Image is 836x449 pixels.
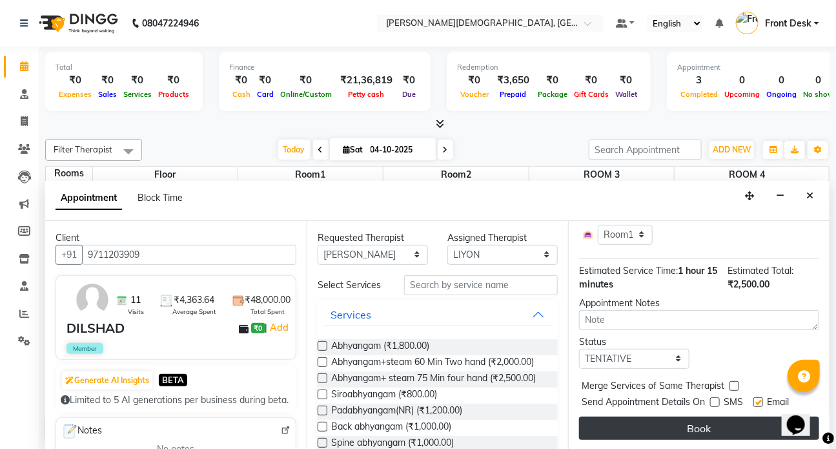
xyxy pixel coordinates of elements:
[579,297,819,310] div: Appointment Notes
[579,265,678,277] span: Estimated Service Time:
[93,167,238,183] span: Floor
[120,73,155,88] div: ₹0
[457,73,492,88] div: ₹0
[172,307,216,317] span: Average Spent
[331,404,462,420] span: Padabhyangam(NR) (₹1,200.00)
[238,167,383,183] span: Room1
[457,90,492,99] span: Voucher
[497,90,530,99] span: Prepaid
[763,73,800,88] div: 0
[82,245,296,265] input: Search by Name/Mobile/Email/Code
[535,90,571,99] span: Package
[229,73,254,88] div: ₹0
[56,73,95,88] div: ₹0
[254,73,277,88] div: ₹0
[579,335,689,349] div: Status
[571,73,612,88] div: ₹0
[120,90,155,99] span: Services
[251,323,265,333] span: ₹0
[61,423,102,440] span: Notes
[736,12,759,34] img: Front Desk
[229,62,420,73] div: Finance
[131,293,141,307] span: 11
[254,90,277,99] span: Card
[728,278,770,290] span: ₹2,500.00
[138,192,183,204] span: Block Time
[250,307,285,317] span: Total Spent
[323,303,553,326] button: Services
[535,73,571,88] div: ₹0
[579,265,717,290] span: 1 hour 15 minutes
[677,90,721,99] span: Completed
[335,73,398,88] div: ₹21,36,819
[56,245,83,265] button: +91
[56,62,192,73] div: Total
[571,90,612,99] span: Gift Cards
[46,167,92,180] div: Rooms
[399,90,419,99] span: Due
[728,265,793,277] span: Estimated Total:
[331,371,536,388] span: Abhyangam+ steam 75 Min four hand (₹2,500.00)
[612,73,640,88] div: ₹0
[404,275,558,295] input: Search by service name
[331,420,451,436] span: Back abhyangam (₹1,000.00)
[800,186,819,206] button: Close
[331,388,437,404] span: Siroabhyangam (₹800.00)
[268,320,291,335] a: Add
[612,90,640,99] span: Wallet
[331,339,429,355] span: Abhyangam (₹1,800.00)
[33,5,121,41] img: logo
[398,73,420,88] div: ₹0
[782,397,823,436] iframe: chat widget
[340,145,367,154] span: Sat
[582,379,724,395] span: Merge Services of Same Therapist
[721,90,763,99] span: Upcoming
[763,90,800,99] span: Ongoing
[345,90,388,99] span: Petty cash
[56,231,296,245] div: Client
[66,318,125,338] div: DILSHAD
[174,293,215,307] span: ₹4,363.64
[331,307,371,322] div: Services
[318,231,428,245] div: Requested Therapist
[724,395,743,412] span: SMS
[579,417,819,440] button: Book
[582,395,705,412] span: Send Appointment Details On
[492,73,535,88] div: ₹3,650
[675,167,820,183] span: ROOM 4
[331,355,534,371] span: Abhyangam+steam 60 Min Two hand (₹2,000.00)
[677,73,721,88] div: 3
[277,90,335,99] span: Online/Custom
[74,281,111,318] img: avatar
[582,229,594,240] img: Interior.png
[589,140,702,160] input: Search Appointment
[66,343,103,354] span: Member
[54,144,112,154] span: Filter Therapist
[713,145,751,154] span: ADD NEW
[721,73,763,88] div: 0
[155,90,192,99] span: Products
[155,73,192,88] div: ₹0
[709,141,754,159] button: ADD NEW
[56,90,95,99] span: Expenses
[765,17,811,30] span: Front Desk
[142,5,199,41] b: 08047224946
[529,167,674,183] span: ROOM 3
[367,140,431,160] input: 2025-10-04
[61,393,291,407] div: Limited to 5 AI generations per business during beta.
[95,73,120,88] div: ₹0
[277,73,335,88] div: ₹0
[457,62,640,73] div: Redemption
[265,320,291,335] span: |
[229,90,254,99] span: Cash
[767,395,789,412] span: Email
[128,307,144,317] span: Visits
[95,90,120,99] span: Sales
[56,187,122,210] span: Appointment
[308,278,394,292] div: Select Services
[62,371,152,390] button: Generate AI Insights
[383,167,528,183] span: Room2
[278,140,311,160] span: Today
[159,374,187,386] span: BETA
[447,231,558,245] div: Assigned Therapist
